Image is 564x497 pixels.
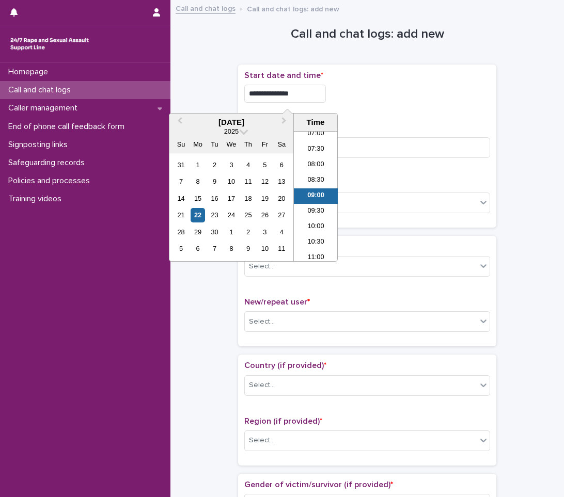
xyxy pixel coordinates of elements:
[4,67,56,77] p: Homepage
[208,191,222,205] div: Choose Tuesday, September 16th, 2025
[174,225,188,239] div: Choose Sunday, September 28th, 2025
[258,158,272,172] div: Choose Friday, September 5th, 2025
[241,208,255,222] div: Choose Thursday, September 25th, 2025
[224,225,238,239] div: Choose Wednesday, October 1st, 2025
[244,417,322,425] span: Region (if provided)
[174,242,188,255] div: Choose Sunday, October 5th, 2025
[275,158,289,172] div: Choose Saturday, September 6th, 2025
[191,208,205,222] div: Choose Monday, September 22nd, 2025
[294,126,338,142] li: 07:00
[294,219,338,235] li: 10:00
[174,137,188,151] div: Su
[249,435,275,446] div: Select...
[241,158,255,172] div: Choose Thursday, September 4th, 2025
[294,235,338,250] li: 10:30
[224,158,238,172] div: Choose Wednesday, September 3rd, 2025
[191,174,205,188] div: Choose Monday, September 8th, 2025
[294,157,338,173] li: 08:00
[224,242,238,255] div: Choose Wednesday, October 8th, 2025
[4,85,79,95] p: Call and chat logs
[241,225,255,239] div: Choose Thursday, October 2nd, 2025
[174,191,188,205] div: Choose Sunday, September 14th, 2025
[275,208,289,222] div: Choose Saturday, September 27th, 2025
[191,158,205,172] div: Choose Monday, September 1st, 2025
[258,174,272,188] div: Choose Friday, September 12th, 2025
[275,174,289,188] div: Choose Saturday, September 13th, 2025
[208,137,222,151] div: Tu
[238,27,496,42] h1: Call and chat logs: add new
[224,137,238,151] div: We
[249,380,275,391] div: Select...
[277,115,293,131] button: Next Month
[170,115,187,131] button: Previous Month
[275,191,289,205] div: Choose Saturday, September 20th, 2025
[208,242,222,255] div: Choose Tuesday, October 7th, 2025
[275,137,289,151] div: Sa
[4,158,93,168] p: Safeguarding records
[241,137,255,151] div: Th
[224,174,238,188] div: Choose Wednesday, September 10th, 2025
[174,158,188,172] div: Choose Sunday, August 31st, 2025
[294,188,338,204] li: 09:00
[294,173,338,188] li: 08:30
[174,208,188,222] div: Choose Sunday, September 21st, 2025
[241,174,255,188] div: Choose Thursday, September 11th, 2025
[294,250,338,266] li: 11:00
[275,242,289,255] div: Choose Saturday, October 11th, 2025
[173,156,290,257] div: month 2025-09
[258,191,272,205] div: Choose Friday, September 19th, 2025
[275,225,289,239] div: Choose Saturday, October 4th, 2025
[4,176,98,186] p: Policies and processes
[191,191,205,205] div: Choose Monday, September 15th, 2025
[208,158,222,172] div: Choose Tuesday, September 2nd, 2025
[244,71,323,79] span: Start date and time
[176,2,236,14] a: Call and chat logs
[249,316,275,327] div: Select...
[191,242,205,255] div: Choose Monday, October 6th, 2025
[169,118,293,127] div: [DATE]
[258,242,272,255] div: Choose Friday, October 10th, 2025
[247,3,339,14] p: Call and chat logs: add new
[244,298,310,306] span: New/repeat user
[258,208,272,222] div: Choose Friday, September 26th, 2025
[258,225,272,239] div: Choose Friday, October 3rd, 2025
[244,480,393,489] span: Gender of victim/survivor (if provided)
[8,34,91,54] img: rhQMoQhaT3yELyF149Cw
[4,103,86,113] p: Caller management
[224,208,238,222] div: Choose Wednesday, September 24th, 2025
[208,225,222,239] div: Choose Tuesday, September 30th, 2025
[294,142,338,157] li: 07:30
[244,361,326,370] span: Country (if provided)
[4,140,76,150] p: Signposting links
[249,261,275,272] div: Select...
[241,191,255,205] div: Choose Thursday, September 18th, 2025
[258,137,272,151] div: Fr
[191,137,205,151] div: Mo
[208,174,222,188] div: Choose Tuesday, September 9th, 2025
[4,122,133,132] p: End of phone call feedback form
[296,118,335,127] div: Time
[4,194,70,204] p: Training videos
[294,204,338,219] li: 09:30
[224,127,239,135] span: 2025
[208,208,222,222] div: Choose Tuesday, September 23rd, 2025
[224,191,238,205] div: Choose Wednesday, September 17th, 2025
[191,225,205,239] div: Choose Monday, September 29th, 2025
[241,242,255,255] div: Choose Thursday, October 9th, 2025
[174,174,188,188] div: Choose Sunday, September 7th, 2025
